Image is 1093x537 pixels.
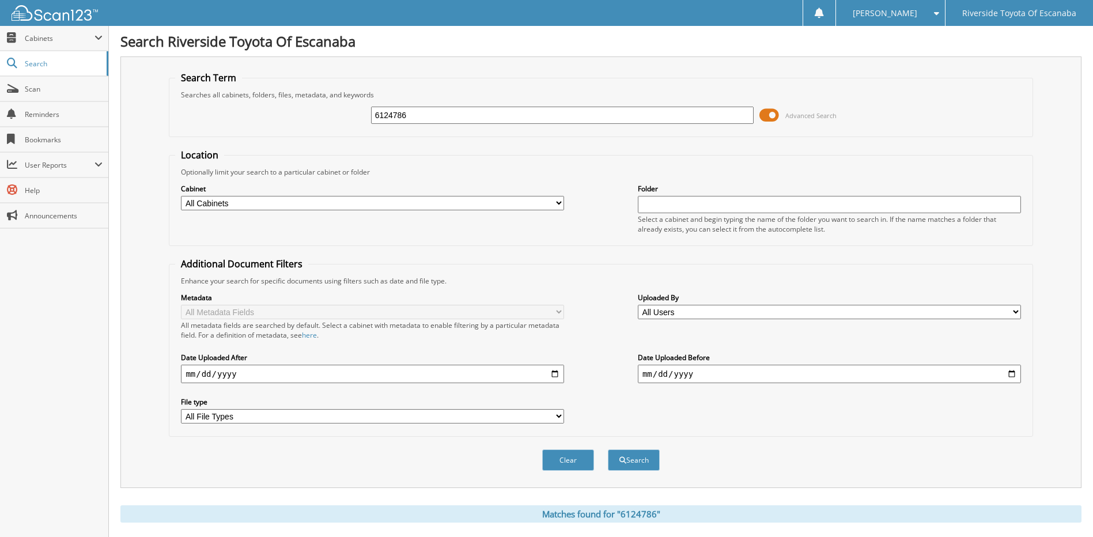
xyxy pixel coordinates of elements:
[181,293,564,302] label: Metadata
[175,167,1026,177] div: Optionally limit your search to a particular cabinet or folder
[181,353,564,362] label: Date Uploaded After
[181,320,564,340] div: All metadata fields are searched by default. Select a cabinet with metadata to enable filtering b...
[25,84,103,94] span: Scan
[25,109,103,119] span: Reminders
[785,111,837,120] span: Advanced Search
[175,90,1026,100] div: Searches all cabinets, folders, files, metadata, and keywords
[181,365,564,383] input: start
[853,10,917,17] span: [PERSON_NAME]
[25,33,94,43] span: Cabinets
[638,365,1021,383] input: end
[12,5,98,21] img: scan123-logo-white.svg
[120,505,1081,523] div: Matches found for "6124786"
[175,258,308,270] legend: Additional Document Filters
[542,449,594,471] button: Clear
[638,214,1021,234] div: Select a cabinet and begin typing the name of the folder you want to search in. If the name match...
[120,32,1081,51] h1: Search Riverside Toyota Of Escanaba
[25,160,94,170] span: User Reports
[25,59,101,69] span: Search
[181,397,564,407] label: File type
[175,149,224,161] legend: Location
[25,135,103,145] span: Bookmarks
[638,353,1021,362] label: Date Uploaded Before
[175,71,242,84] legend: Search Term
[25,211,103,221] span: Announcements
[175,276,1026,286] div: Enhance your search for specific documents using filters such as date and file type.
[302,330,317,340] a: here
[25,186,103,195] span: Help
[181,184,564,194] label: Cabinet
[638,293,1021,302] label: Uploaded By
[608,449,660,471] button: Search
[962,10,1076,17] span: Riverside Toyota Of Escanaba
[638,184,1021,194] label: Folder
